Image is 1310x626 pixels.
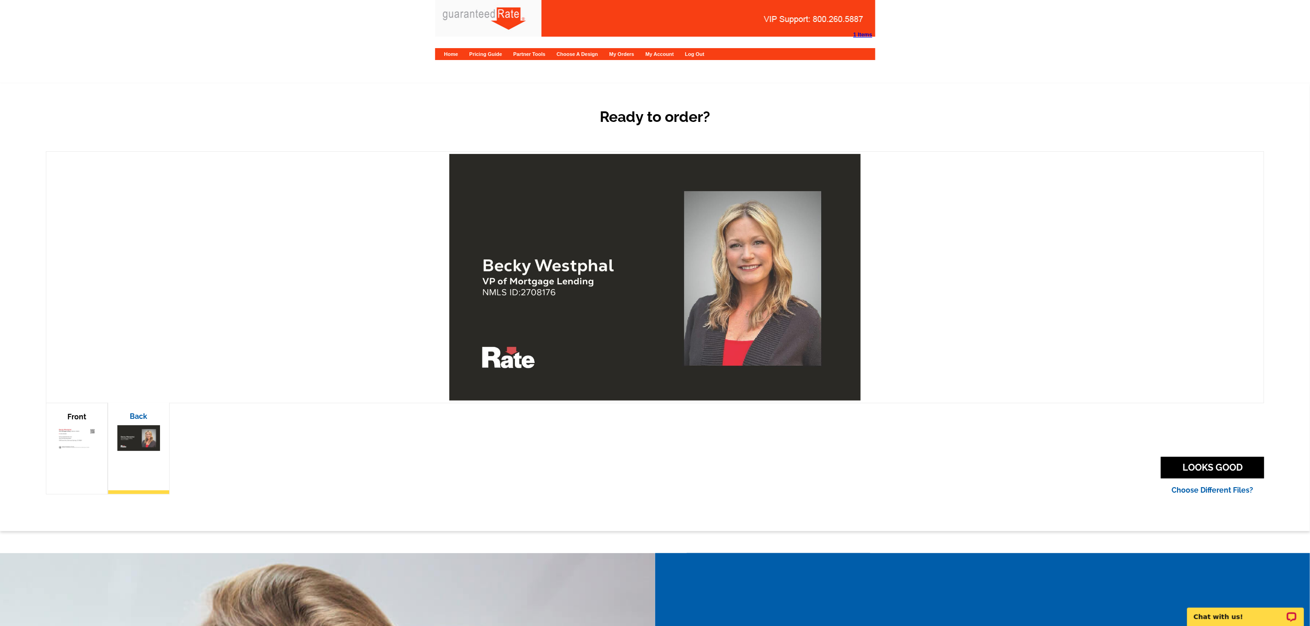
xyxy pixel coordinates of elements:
[55,426,98,451] img: small-thumb.jpg
[853,32,872,38] strong: 1 Items
[1181,597,1310,626] iframe: LiveChat chat widget
[117,425,160,451] img: small-thumb.jpg
[513,51,545,57] a: Partner Tools
[685,51,704,57] a: Log Out
[1172,486,1254,494] a: Choose Different Files?
[117,412,160,421] p: Back
[449,154,861,401] img: large-thumb.jpg
[646,51,674,57] a: My Account
[470,51,503,57] a: Pricing Guide
[55,412,98,421] p: Front
[46,108,1264,126] h2: Ready to order?
[1161,457,1264,478] a: LOOKS GOOD
[444,51,459,57] a: Home
[609,51,634,57] a: My Orders
[557,51,598,57] a: Choose A Design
